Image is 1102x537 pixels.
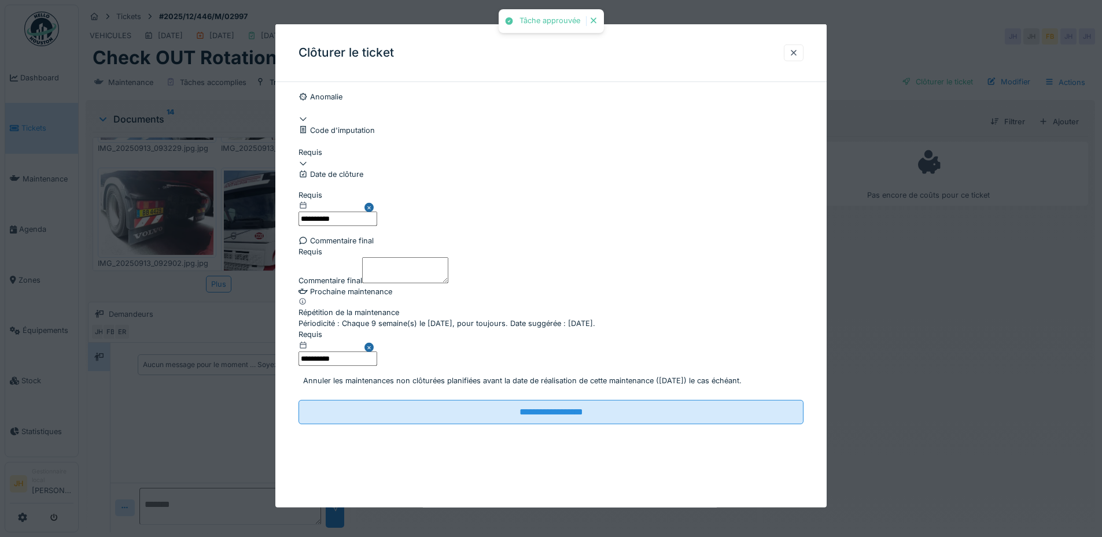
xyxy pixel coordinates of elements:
div: Requis [298,147,804,158]
button: Close [364,329,377,366]
div: Périodicité : Chaque 9 semaine(s) le [DATE], pour toujours. Date suggérée : [DATE]. [298,318,804,329]
div: Annuler les maintenances non clôturées planifiées avant la date de réalisation de cette maintenan... [303,375,742,386]
div: Requis [298,189,377,200]
h3: Clôturer le ticket [298,46,394,60]
div: Commentaire final [298,235,804,246]
div: Date de clôture [298,169,804,180]
div: Prochaine maintenance [298,286,804,297]
div: Tâche approuvée [519,16,580,26]
div: Requis [298,329,377,340]
div: Anomalie [298,91,804,102]
div: Répétition de la maintenance [298,307,804,318]
label: Commentaire final [298,275,362,286]
button: Close [364,189,377,226]
div: Code d'imputation [298,124,804,135]
div: Requis [298,246,804,257]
